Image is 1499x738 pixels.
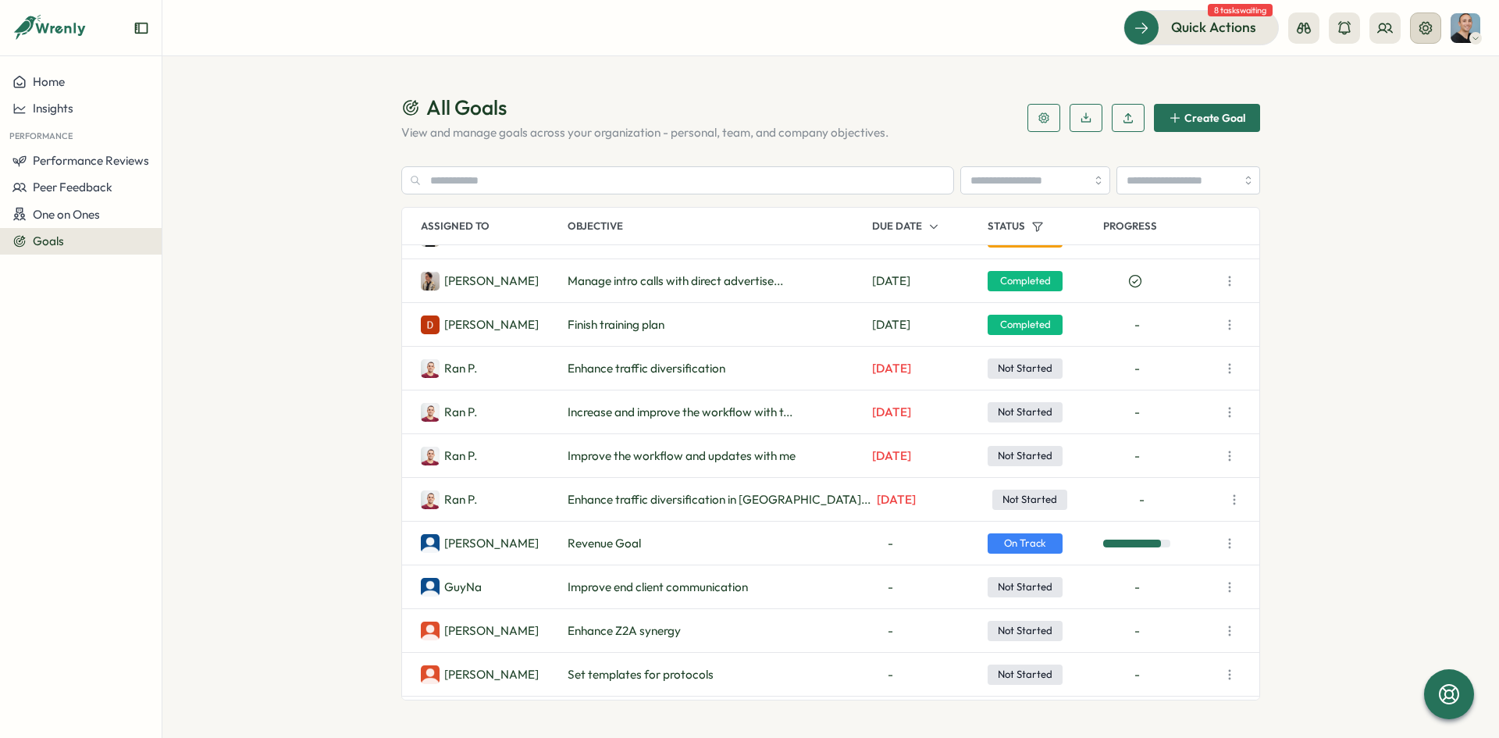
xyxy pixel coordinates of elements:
img: Daniel Rachmani [421,316,440,334]
img: GuyNa [421,578,440,597]
span: Dec 31, 2024 [872,360,911,377]
span: Not Started [988,621,1063,641]
a: Ran PulvernisRan P. [421,490,477,509]
img: Raphi Green [1451,13,1480,43]
p: Ran Pulvernis [444,360,477,377]
span: Performance Reviews [33,153,149,168]
button: Quick Actions [1123,10,1279,45]
span: - [872,579,909,596]
span: All Goals [426,94,507,121]
span: Enhance Z2A synergy [568,622,681,640]
span: Finish training plan [568,316,664,333]
span: - [872,535,909,552]
span: Not Started [988,402,1063,422]
span: Goals [33,234,64,248]
p: Ran Pulvernis [444,404,477,421]
a: GuyNaGuyNa [421,578,482,597]
button: Download Goals [1070,104,1102,132]
button: Expand sidebar [134,20,149,36]
span: Not Started [988,358,1063,379]
img: Ran Pulvernis [421,403,440,422]
p: Ran Pulvernis [444,491,477,508]
a: Yuval Rubinstein[PERSON_NAME] [421,622,539,640]
span: Apr 30, 2025 [872,316,910,333]
img: Yuval Rubinstein [421,665,440,684]
span: Not Started [988,446,1063,466]
span: - [1134,316,1140,333]
span: 8 tasks waiting [1208,4,1273,16]
img: Ronit Belous [421,272,440,291]
a: Daniel Rachmani[PERSON_NAME] [421,316,539,334]
p: Ronit Belous [444,273,539,290]
span: Dec 31, 2024 [872,447,911,465]
p: Ran Pulvernis [444,447,477,465]
span: Improve end client communication [568,579,748,596]
span: - [1134,360,1140,377]
span: Increase and improve the workflow with t... [568,404,792,421]
span: - [1139,491,1145,508]
span: Peer Feedback [33,180,112,194]
span: Create Goal [1184,112,1245,123]
span: Manage intro calls with direct advertise... [568,273,783,290]
span: Improve the workflow and updates with me [568,447,796,465]
button: Create Goal [1154,104,1260,132]
img: Hanny Nachshon [421,534,440,553]
span: On Track [988,533,1063,554]
img: Yuval Rubinstein [421,622,440,640]
span: Quick Actions [1171,17,1256,37]
p: Due Date [872,219,922,234]
a: Yuval Rubinstein[PERSON_NAME] [421,665,539,684]
span: - [1134,447,1140,465]
span: - [872,666,909,683]
span: Insights [33,101,73,116]
a: Ronit Belous[PERSON_NAME] [421,272,539,291]
span: - [1134,579,1140,596]
span: Not Started [988,577,1063,597]
span: Dec 31, 2024 [872,404,911,421]
p: Daniel Rachmani [444,316,539,333]
span: Not Started [992,490,1067,510]
img: Ran Pulvernis [421,490,440,509]
span: Enhance traffic diversification [568,360,725,377]
a: Hanny Nachshon[PERSON_NAME] [421,534,539,553]
p: View and manage goals across your organization - personal, team, and company objectives. [401,124,1009,141]
span: Not Started [988,665,1063,685]
p: Hanny Nachshon [444,535,539,552]
a: Ran PulvernisRan P. [421,403,477,422]
span: Dec 31, 2024 [877,491,916,508]
img: Ran Pulvernis [421,359,440,378]
a: Ran PulvernisRan P. [421,447,477,465]
img: Ran Pulvernis [421,447,440,465]
span: One on Ones [33,207,100,222]
p: Objective [568,208,866,244]
span: Enhance traffic diversification in [GEOGRAPHIC_DATA]... [568,491,871,508]
span: Completed [988,271,1063,291]
p: Yuval Rubinstein [444,666,539,683]
p: GuyNa [444,579,482,596]
button: Upload Goals [1112,104,1145,132]
p: Assigned To [421,219,490,234]
span: Completed [988,315,1063,335]
p: Yuval Rubinstein [444,622,539,640]
span: - [1134,404,1140,421]
span: - [1134,666,1140,683]
span: May 01, 2025 [872,273,910,290]
span: Set templates for protocols [568,666,714,683]
span: Home [33,74,65,89]
span: Revenue Goal [568,535,641,552]
p: Progress [1103,208,1212,244]
a: Ran PulvernisRan P. [421,359,477,378]
span: - [1134,622,1140,640]
p: Status [988,219,1025,234]
span: - [872,622,909,640]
